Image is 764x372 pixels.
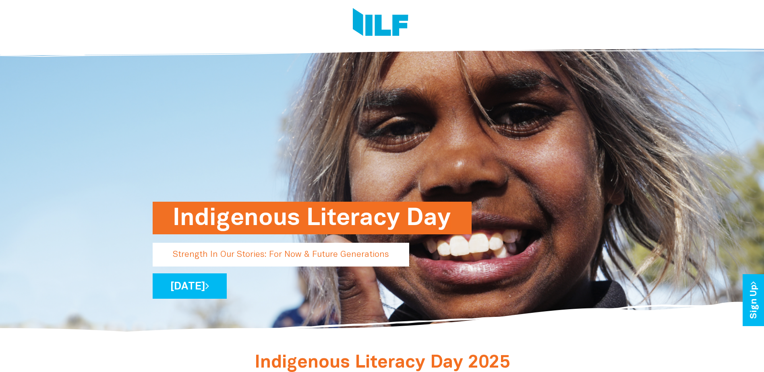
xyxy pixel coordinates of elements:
[255,355,510,371] span: Indigenous Literacy Day 2025
[153,273,227,299] a: [DATE]
[173,202,451,234] h1: Indigenous Literacy Day
[353,8,408,38] img: Logo
[153,243,409,267] p: Strength In Our Stories: For Now & Future Generations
